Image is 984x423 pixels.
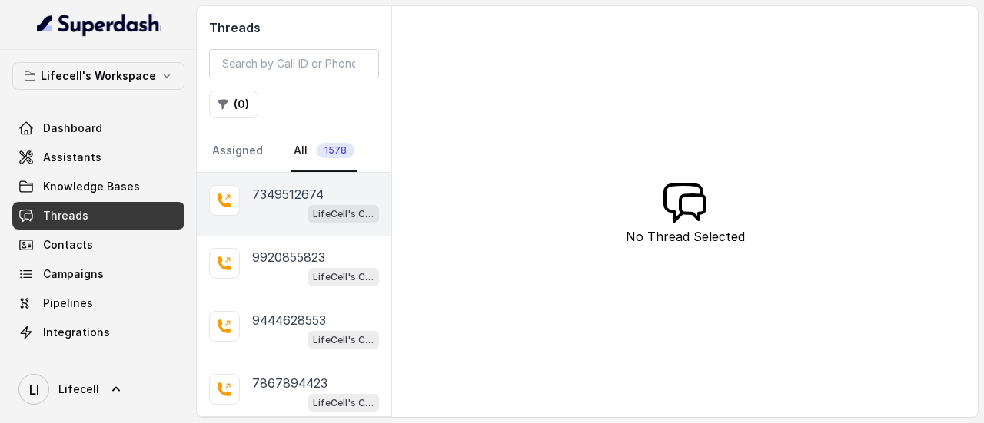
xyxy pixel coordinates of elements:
a: Threads [12,202,184,230]
span: Dashboard [43,121,102,136]
span: Knowledge Bases [43,179,140,194]
p: LifeCell's Call Assistant [313,269,374,285]
a: Integrations [12,319,184,346]
button: (0) [209,91,258,118]
nav: Tabs [209,131,379,172]
p: 7867894423 [252,374,327,392]
span: Integrations [43,325,110,340]
p: 9444628553 [252,311,326,329]
a: API Settings [12,348,184,375]
p: 7349512674 [252,185,324,203]
a: Lifecell [12,368,184,411]
span: Assistants [43,150,101,165]
a: Knowledge Bases [12,173,184,200]
a: Assistants [12,144,184,171]
a: Assigned [209,131,266,172]
span: Threads [43,208,88,223]
span: Pipelines [43,296,93,311]
text: LI [29,382,39,398]
span: Campaigns [43,266,104,282]
span: Lifecell [58,382,99,397]
p: LifeCell's Call Assistant [313,207,374,222]
p: No Thread Selected [626,227,745,246]
p: LifeCell's Call Assistant [313,332,374,348]
button: Lifecell's Workspace [12,62,184,90]
a: All1578 [291,131,357,172]
p: Lifecell's Workspace [41,67,156,85]
span: 1578 [317,143,354,158]
img: light.svg [37,12,161,37]
a: Pipelines [12,289,184,317]
input: Search by Call ID or Phone Number [209,49,379,78]
a: Dashboard [12,114,184,142]
span: Contacts [43,237,93,253]
span: API Settings [43,354,110,369]
p: 9920855823 [252,248,325,266]
a: Contacts [12,231,184,259]
a: Campaigns [12,260,184,288]
h2: Threads [209,18,379,37]
p: LifeCell's Call Assistant [313,395,374,411]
